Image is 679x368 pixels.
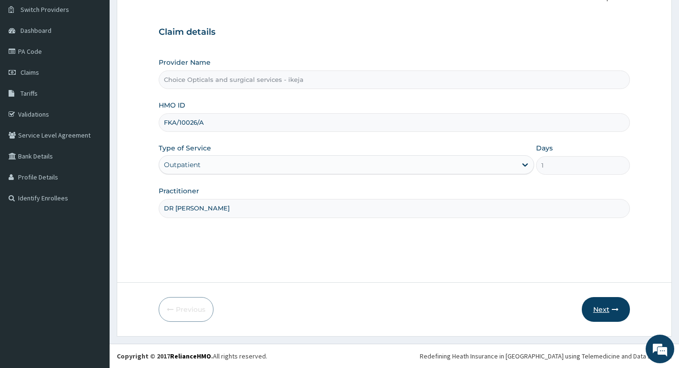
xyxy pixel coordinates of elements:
h3: Claim details [159,27,630,38]
label: HMO ID [159,100,185,110]
input: Enter HMO ID [159,113,630,132]
div: Minimize live chat window [156,5,179,28]
div: Redefining Heath Insurance in [GEOGRAPHIC_DATA] using Telemedicine and Data Science! [420,351,672,361]
button: Previous [159,297,213,322]
span: We're online! [55,120,132,216]
div: Outpatient [164,160,201,169]
footer: All rights reserved. [110,344,679,368]
img: d_794563401_company_1708531726252_794563401 [18,48,39,71]
button: Next [582,297,630,322]
label: Practitioner [159,186,199,196]
label: Days [536,143,553,153]
span: Dashboard [20,26,51,35]
div: Chat with us now [50,53,160,66]
span: Claims [20,68,39,77]
strong: Copyright © 2017 . [117,352,213,360]
span: Tariffs [20,89,38,98]
label: Provider Name [159,58,211,67]
input: Enter Name [159,199,630,218]
label: Type of Service [159,143,211,153]
span: Switch Providers [20,5,69,14]
textarea: Type your message and hit 'Enter' [5,260,182,293]
a: RelianceHMO [170,352,211,360]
